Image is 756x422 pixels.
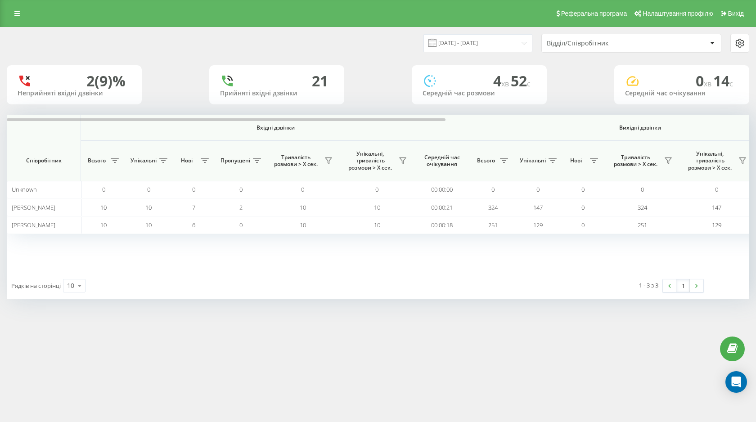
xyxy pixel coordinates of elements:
[712,203,721,211] span: 147
[423,90,536,97] div: Середній час розмови
[414,181,470,198] td: 00:00:00
[533,203,543,211] span: 147
[488,203,498,211] span: 324
[301,185,304,193] span: 0
[145,203,152,211] span: 10
[192,185,195,193] span: 0
[104,124,446,131] span: Вхідні дзвінки
[638,221,647,229] span: 251
[300,203,306,211] span: 10
[493,71,511,90] span: 4
[270,154,322,168] span: Тривалість розмови > Х сек.
[192,203,195,211] span: 7
[639,281,658,290] div: 1 - 3 з 3
[561,10,627,17] span: Реферальна програма
[501,79,511,89] span: хв
[11,282,61,290] span: Рядків на сторінці
[414,216,470,234] td: 00:00:18
[581,203,585,211] span: 0
[713,71,733,90] span: 14
[581,221,585,229] span: 0
[14,157,73,164] span: Співробітник
[565,157,587,164] span: Нові
[220,90,333,97] div: Прийняті вхідні дзвінки
[536,185,540,193] span: 0
[100,203,107,211] span: 10
[696,71,713,90] span: 0
[175,157,198,164] span: Нові
[192,221,195,229] span: 6
[475,157,497,164] span: Всього
[130,157,157,164] span: Унікальні
[488,221,498,229] span: 251
[239,185,243,193] span: 0
[728,10,744,17] span: Вихід
[18,90,131,97] div: Неприйняті вхідні дзвінки
[344,150,396,171] span: Унікальні, тривалість розмови > Х сек.
[725,371,747,393] div: Open Intercom Messenger
[421,154,463,168] span: Середній час очікування
[491,185,495,193] span: 0
[520,157,546,164] span: Унікальні
[147,185,150,193] span: 0
[12,185,37,193] span: Unknown
[547,40,654,47] div: Відділ/Співробітник
[12,203,55,211] span: [PERSON_NAME]
[239,203,243,211] span: 2
[712,221,721,229] span: 129
[86,72,126,90] div: 2 (9)%
[239,221,243,229] span: 0
[414,198,470,216] td: 00:00:21
[220,157,250,164] span: Пропущені
[533,221,543,229] span: 129
[684,150,736,171] span: Унікальні, тривалість розмови > Х сек.
[312,72,328,90] div: 21
[704,79,713,89] span: хв
[638,203,647,211] span: 324
[67,281,74,290] div: 10
[85,157,108,164] span: Всього
[715,185,718,193] span: 0
[374,221,380,229] span: 10
[511,71,531,90] span: 52
[300,221,306,229] span: 10
[12,221,55,229] span: [PERSON_NAME]
[100,221,107,229] span: 10
[581,185,585,193] span: 0
[643,10,713,17] span: Налаштування профілю
[641,185,644,193] span: 0
[729,79,733,89] span: c
[610,154,661,168] span: Тривалість розмови > Х сек.
[374,203,380,211] span: 10
[145,221,152,229] span: 10
[102,185,105,193] span: 0
[676,279,690,292] a: 1
[625,90,738,97] div: Середній час очікування
[375,185,378,193] span: 0
[527,79,531,89] span: c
